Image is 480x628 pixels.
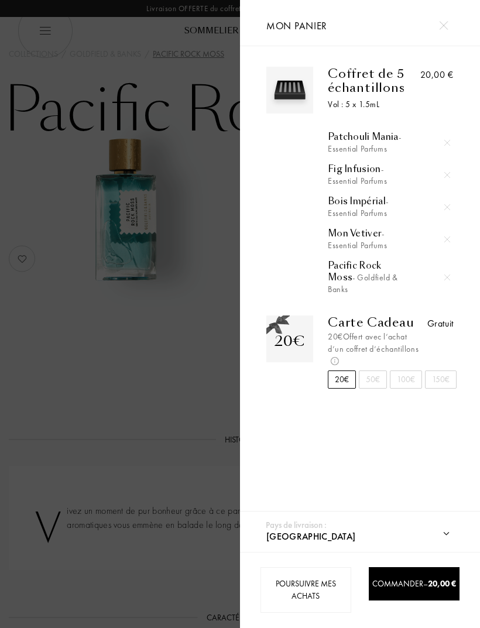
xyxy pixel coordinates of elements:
[260,567,351,613] div: Poursuivre mes achats
[444,172,450,178] img: cross.svg
[328,228,450,251] a: Mon Vetiver- Essential Parfums
[328,98,423,111] div: Vol : 5 x 1.5mL
[428,578,456,589] span: 20,00 €
[420,68,454,82] div: 20,00 €
[444,140,450,146] img: cross.svg
[328,331,423,368] div: 20€ Offert avec l’achat d’un coffret d’échantillons
[275,331,305,352] div: 20€
[439,21,448,30] img: cross.svg
[328,228,450,251] div: Mon Vetiver
[328,370,356,389] div: 20€
[331,357,339,365] img: info_voucher.png
[328,260,450,295] a: Pacific Rock Moss- Goldfield & Banks
[328,67,423,95] div: Coffret de 5 échantillons
[328,131,450,155] a: Patchouli Mania- Essential Parfums
[328,163,450,187] a: Fig Infusion- Essential Parfums
[372,578,456,589] span: Commander –
[328,131,450,155] div: Patchouli Mania
[359,370,387,389] div: 50€
[269,70,310,111] img: box_5.svg
[427,317,454,331] div: Gratuit
[444,236,450,242] img: cross.svg
[328,195,450,219] div: Bois Impérial
[328,132,401,154] span: - Essential Parfums
[328,164,388,186] span: - Essential Parfums
[390,370,422,389] div: 100€
[444,204,450,210] img: cross.svg
[444,274,450,280] img: cross.svg
[328,260,450,295] div: Pacific Rock Moss
[266,19,327,32] span: Mon panier
[328,195,450,219] a: Bois Impérial- Essential Parfums
[328,196,388,218] span: - Essential Parfums
[328,315,423,330] div: Carte Cadeau
[266,519,327,532] div: Pays de livraison :
[328,228,388,250] span: - Essential Parfums
[266,315,290,335] img: gift_n.png
[328,163,450,187] div: Fig Infusion
[328,272,397,294] span: - Goldfield & Banks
